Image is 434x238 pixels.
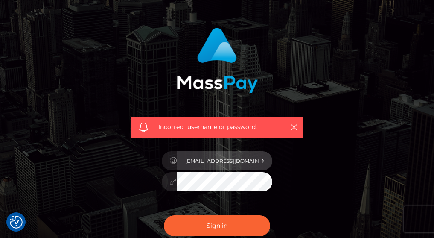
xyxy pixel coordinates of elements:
[158,123,280,132] span: Incorrect username or password.
[177,151,273,170] input: Username...
[10,216,23,229] img: Revisit consent button
[10,216,23,229] button: Consent Preferences
[177,28,258,93] img: MassPay Login
[164,215,271,236] button: Sign in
